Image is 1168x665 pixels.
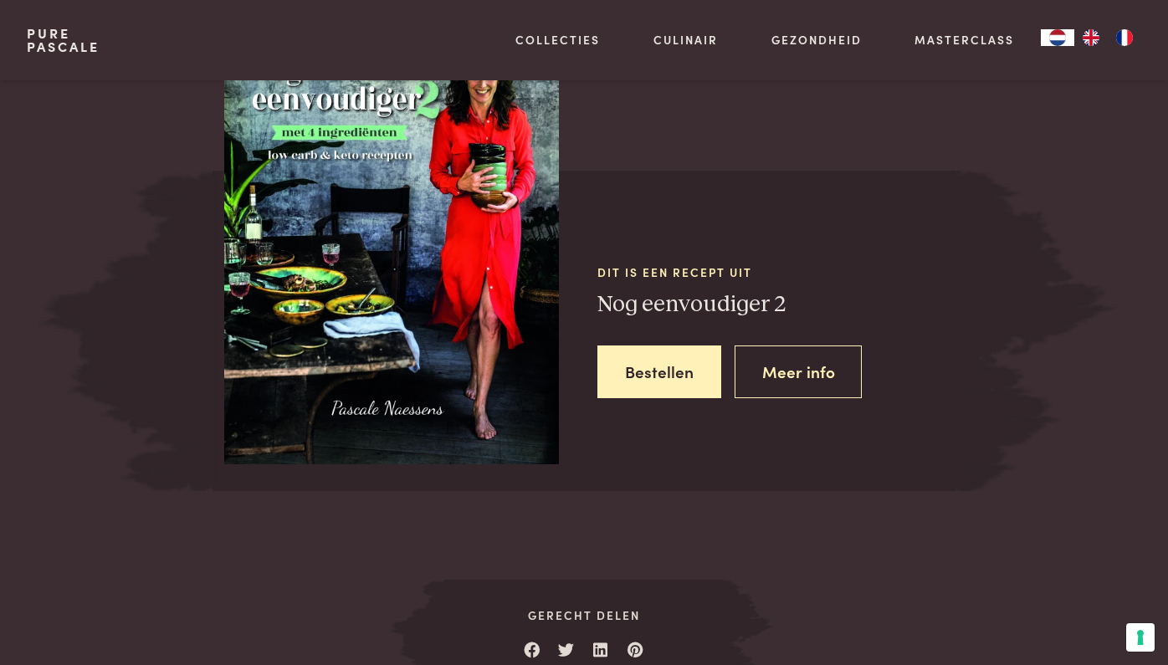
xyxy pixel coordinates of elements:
[771,31,862,49] a: Gezondheid
[653,31,718,49] a: Culinair
[597,345,721,398] a: Bestellen
[515,31,600,49] a: Collecties
[1041,29,1141,46] aside: Language selected: Nederlands
[444,606,723,624] span: Gerecht delen
[1126,623,1155,652] button: Uw voorkeuren voor toestemming voor trackingtechnologieën
[914,31,1014,49] a: Masterclass
[1108,29,1141,46] a: FR
[597,263,955,281] span: Dit is een recept uit
[597,290,955,320] h3: Nog eenvoudiger 2
[1041,29,1074,46] a: NL
[1074,29,1108,46] a: EN
[1041,29,1074,46] div: Language
[27,27,100,54] a: PurePascale
[1074,29,1141,46] ul: Language list
[735,345,863,398] a: Meer info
